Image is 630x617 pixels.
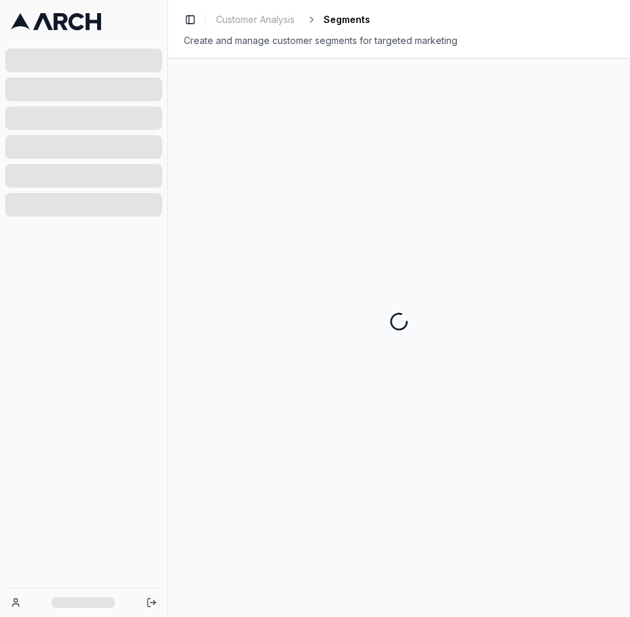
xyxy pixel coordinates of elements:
nav: breadcrumb [211,11,370,29]
span: Customer Analysis [216,13,295,26]
div: Create and manage customer segments for targeted marketing [184,34,614,47]
button: Log out [142,593,161,612]
span: Segments [324,13,370,26]
a: Customer Analysis [211,11,300,29]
